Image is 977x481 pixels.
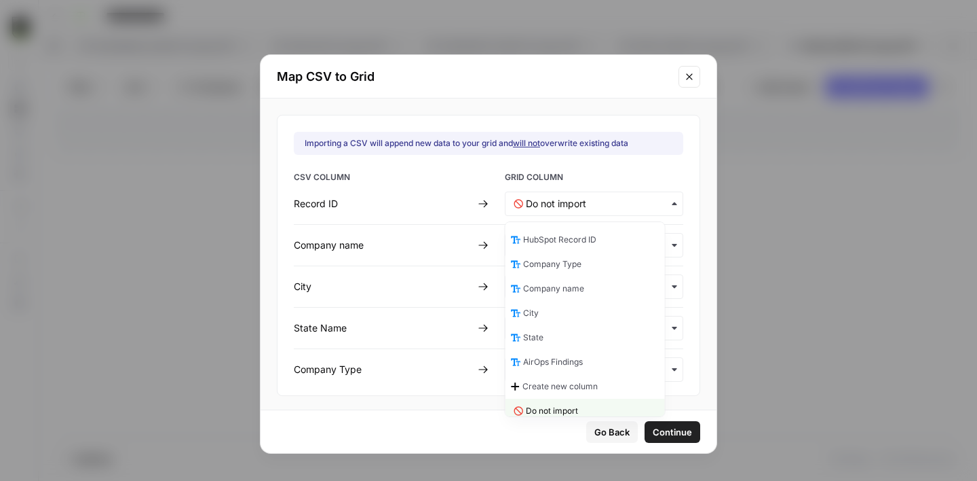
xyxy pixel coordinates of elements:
[526,197,674,211] input: Do not import
[513,138,540,148] u: will not
[294,280,472,293] div: City
[523,356,583,368] span: AirOps Findings
[523,332,543,344] span: State
[523,283,584,295] span: Company name
[523,258,581,270] span: Company Type
[294,238,472,252] div: Company name
[505,171,683,186] span: GRID COLUMN
[294,363,472,376] div: Company Type
[305,137,628,149] div: Importing a CSV will append new data to your grid and overwrite existing data
[526,405,578,417] span: Do not import
[523,234,596,246] span: HubSpot Record ID
[594,425,630,439] span: Go Back
[523,307,539,319] span: City
[294,197,472,211] div: Record ID
[277,67,670,86] h2: Map CSV to Grid
[522,380,598,393] span: Create new column
[294,171,472,186] span: CSV COLUMN
[586,421,638,443] button: Go Back
[645,421,700,443] button: Continue
[653,425,692,439] span: Continue
[294,321,472,335] div: State Name
[678,66,700,88] button: Close modal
